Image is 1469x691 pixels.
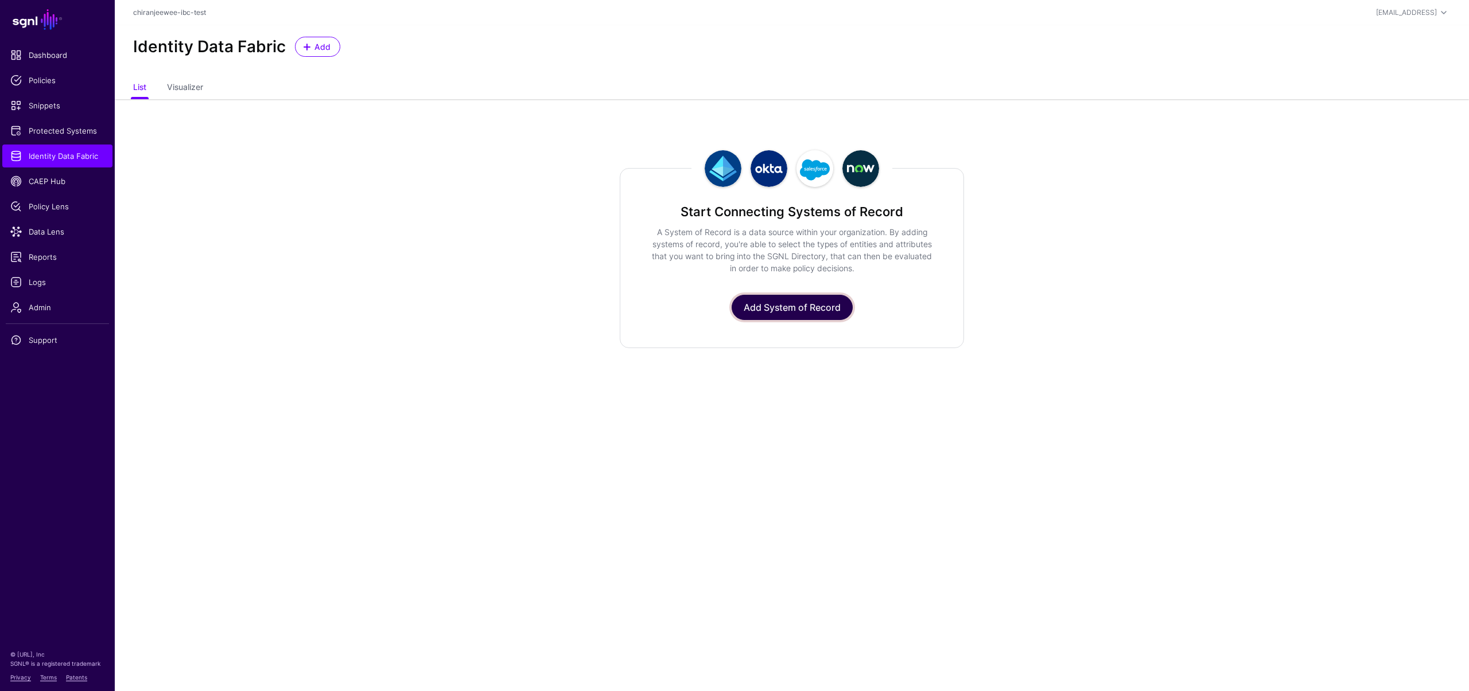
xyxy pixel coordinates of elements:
span: Identity Data Fabric [10,150,104,162]
a: Patents [66,674,87,681]
a: CAEP Hub [2,170,112,193]
span: Add [313,41,332,53]
a: Data Lens [2,220,112,243]
a: List [133,77,146,99]
a: Snippets [2,94,112,117]
a: Privacy [10,674,31,681]
span: Policies [10,75,104,86]
span: Policy Lens [10,201,104,212]
a: Dashboard [2,44,112,67]
a: Add [295,37,340,57]
p: SGNL® is a registered trademark [10,659,104,668]
a: chiranjeewee-ibc-test [133,8,206,17]
span: CAEP Hub [10,175,104,187]
a: Protected Systems [2,119,112,142]
p: A System of Record is a data source within your organization. By adding systems of record, you're... [648,226,936,274]
span: Admin [10,302,104,313]
p: © [URL], Inc [10,650,104,659]
span: Dashboard [10,49,104,61]
span: Support [10,334,104,346]
a: Add System of Record [732,295,853,320]
a: Identity Data Fabric [2,145,112,167]
span: Protected Systems [10,125,104,136]
h2: Identity Data Fabric [133,37,286,57]
span: Snippets [10,100,104,111]
a: Policies [2,69,112,92]
a: SGNL [7,7,108,32]
span: Reports [10,251,104,263]
a: Reports [2,245,112,268]
a: Policy Lens [2,195,112,218]
span: Data Lens [10,226,104,237]
a: Visualizer [167,77,203,99]
a: Logs [2,271,112,294]
a: Admin [2,296,112,319]
div: [EMAIL_ADDRESS] [1376,7,1437,18]
h3: Start Connecting Systems of Record [648,204,936,219]
a: Terms [40,674,57,681]
span: Logs [10,276,104,288]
